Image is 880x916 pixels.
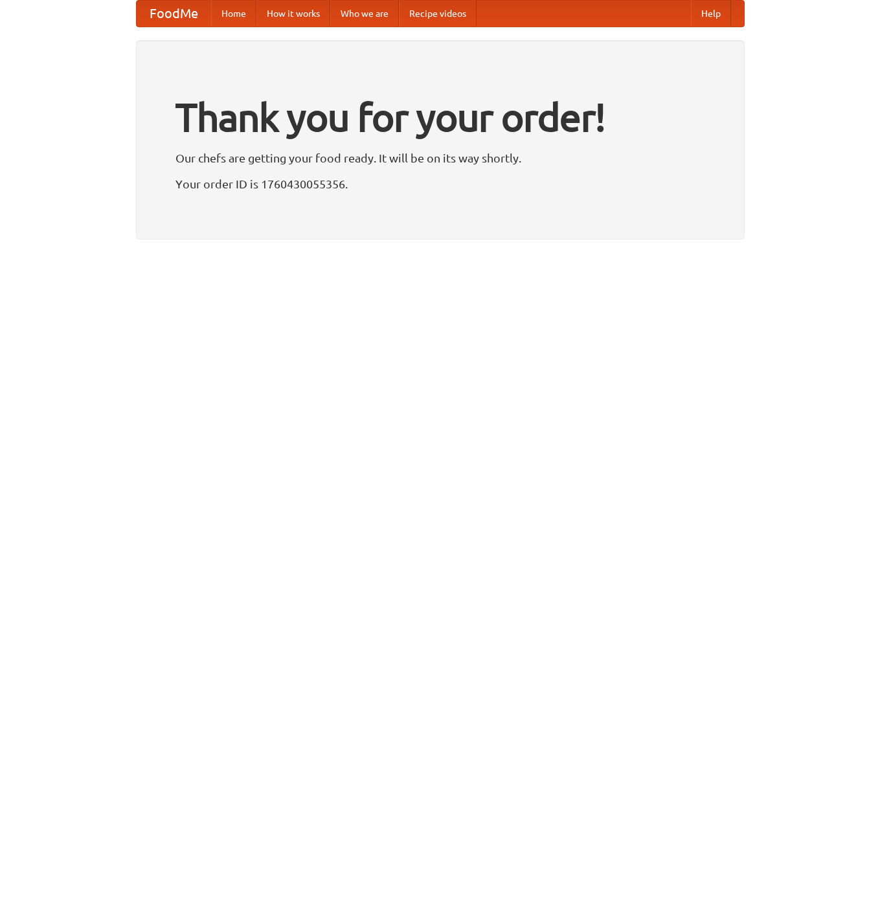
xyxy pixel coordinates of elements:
a: FoodMe [137,1,211,27]
p: Your order ID is 1760430055356. [175,174,705,194]
a: Help [691,1,731,27]
a: Home [211,1,256,27]
a: Who we are [330,1,399,27]
a: How it works [256,1,330,27]
a: Recipe videos [399,1,477,27]
p: Our chefs are getting your food ready. It will be on its way shortly. [175,148,705,168]
h1: Thank you for your order! [175,86,705,148]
